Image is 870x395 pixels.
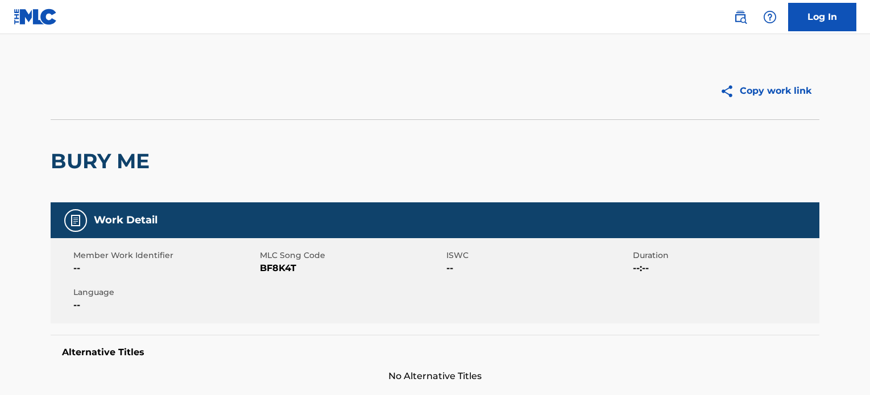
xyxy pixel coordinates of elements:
img: help [763,10,777,24]
span: Language [73,286,257,298]
span: -- [73,298,257,312]
h5: Alternative Titles [62,347,808,358]
iframe: Chat Widget [813,340,870,395]
h2: BURY ME [51,148,155,174]
span: No Alternative Titles [51,369,819,383]
a: Log In [788,3,856,31]
span: Member Work Identifier [73,250,257,261]
span: ISWC [446,250,630,261]
span: -- [446,261,630,275]
div: Help [759,6,781,28]
span: MLC Song Code [260,250,444,261]
img: Work Detail [69,214,82,227]
span: --:-- [633,261,817,275]
span: Duration [633,250,817,261]
span: BF8K4T [260,261,444,275]
button: Copy work link [712,77,819,105]
img: MLC Logo [14,9,57,25]
img: Copy work link [720,84,740,98]
span: -- [73,261,257,275]
h5: Work Detail [94,214,158,227]
img: search [734,10,747,24]
a: Public Search [729,6,752,28]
